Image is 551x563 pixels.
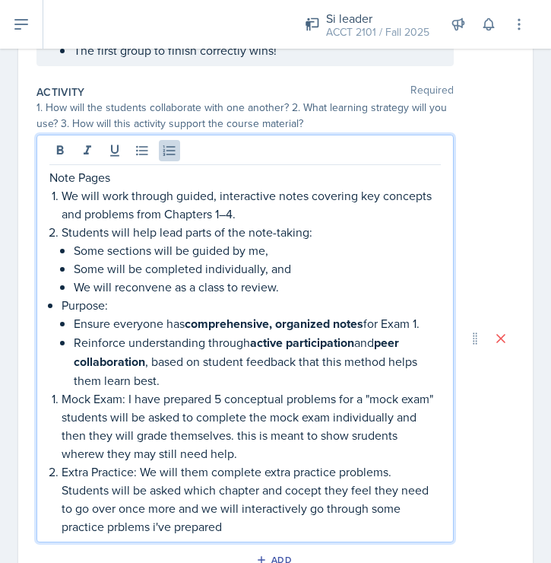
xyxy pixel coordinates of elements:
p: Extra Practice: We will them complete extra practice problems. Students will be asked which chapt... [62,463,441,536]
div: Si leader [326,9,429,27]
p: The first group to finish correctly wins! [74,41,441,59]
div: ACCT 2101 / Fall 2025 [326,24,429,40]
p: We will reconvene as a class to review. [74,278,441,296]
p: Purpose: [62,296,441,314]
strong: active participation [250,334,354,351]
p: Note Pages [49,168,441,186]
p: Some will be completed individually, and [74,259,441,278]
label: Activity [36,84,85,100]
p: We will work through guided, interactive notes covering key concepts and problems from Chapters 1–4. [62,186,441,223]
strong: comprehensive, organized notes [185,315,363,332]
p: Ensure everyone has for Exam 1. [74,314,441,333]
div: 1. How will the students collaborate with one another? 2. What learning strategy will you use? 3.... [36,100,454,132]
span: Required [410,84,454,100]
p: Some sections will be guided by me, [74,241,441,259]
p: Students will help lead parts of the note-taking: [62,223,441,241]
p: Reinforce understanding through and , based on student feedback that this method helps them learn... [74,333,441,390]
p: Mock Exam: I have prepared 5 conceptual problems for a "mock exam" students will be asked to comp... [62,390,441,463]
